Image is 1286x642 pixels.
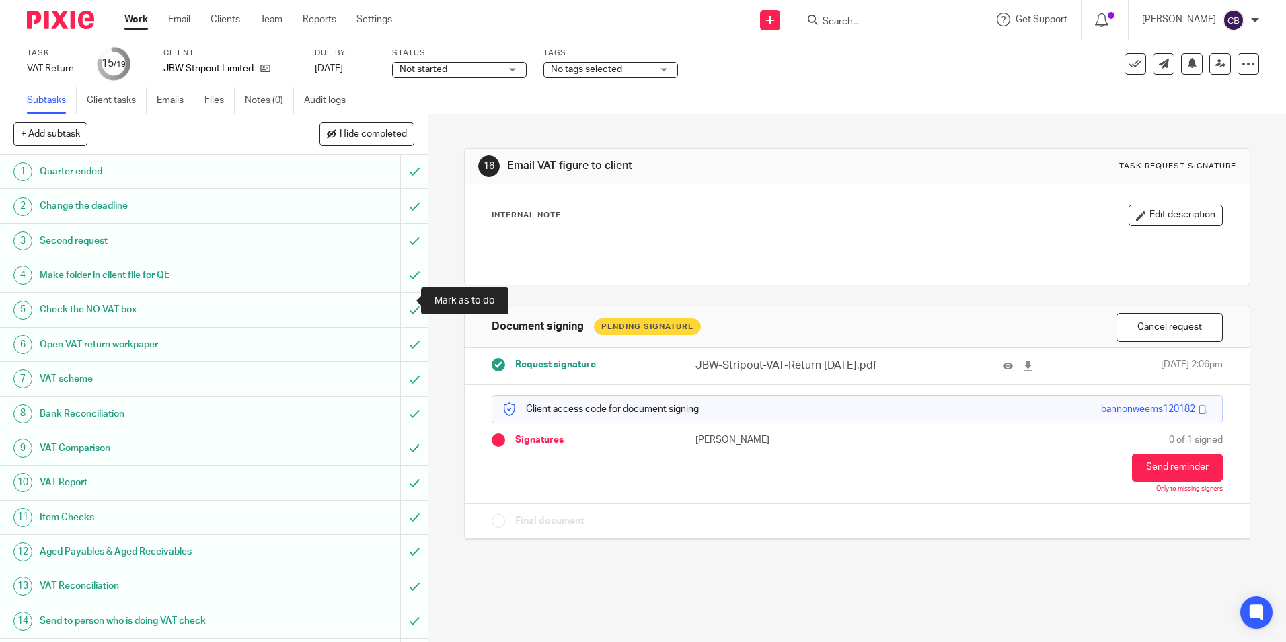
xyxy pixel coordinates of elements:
[1161,358,1223,373] span: [DATE] 2:06pm
[543,48,678,59] label: Tags
[1101,402,1195,416] div: bannonweems120182
[27,48,81,59] label: Task
[13,301,32,320] div: 5
[13,404,32,423] div: 8
[168,13,190,26] a: Email
[40,196,271,216] h1: Change the deadline
[515,433,564,447] span: Signatures
[40,334,271,355] h1: Open VAT return workpaper
[157,87,194,114] a: Emails
[356,13,392,26] a: Settings
[13,577,32,596] div: 13
[211,13,240,26] a: Clients
[13,266,32,285] div: 4
[260,13,282,26] a: Team
[40,507,271,528] h1: Item Checks
[400,65,447,74] span: Not started
[392,48,527,59] label: Status
[13,542,32,561] div: 12
[13,612,32,631] div: 14
[163,62,254,75] p: JBW Stripout Limited
[695,433,857,447] p: [PERSON_NAME]
[340,129,407,140] span: Hide completed
[114,61,126,68] small: /19
[515,358,596,371] span: Request signature
[304,87,356,114] a: Audit logs
[1169,433,1223,447] span: 0 of 1 signed
[13,197,32,216] div: 2
[695,358,898,373] p: JBW-Stripout-VAT-Return [DATE].pdf
[204,87,235,114] a: Files
[40,542,271,562] h1: Aged Payables & Aged Receivables
[40,369,271,389] h1: VAT scheme
[515,514,584,528] span: Final document
[102,56,126,71] div: 15
[315,48,375,59] label: Due by
[1223,9,1244,31] img: svg%3E
[1016,15,1067,24] span: Get Support
[13,439,32,458] div: 9
[13,473,32,492] div: 10
[551,65,622,74] span: No tags selected
[315,64,343,73] span: [DATE]
[27,62,81,75] div: VAT Return
[87,87,147,114] a: Client tasks
[507,159,886,173] h1: Email VAT figure to client
[40,611,271,631] h1: Send to person who is doing VAT check
[1142,13,1216,26] p: [PERSON_NAME]
[492,210,561,221] p: Internal Note
[40,265,271,285] h1: Make folder in client file for QE
[13,122,87,145] button: + Add subtask
[13,162,32,181] div: 1
[502,402,699,416] p: Client access code for document signing
[40,404,271,424] h1: Bank Reconciliation
[478,155,500,177] div: 16
[40,299,271,320] h1: Check the NO VAT box
[319,122,414,145] button: Hide completed
[27,87,77,114] a: Subtasks
[821,16,942,28] input: Search
[163,48,298,59] label: Client
[492,320,584,334] h1: Document signing
[40,438,271,458] h1: VAT Comparison
[1119,161,1236,172] div: Task request signature
[303,13,336,26] a: Reports
[1132,454,1223,482] button: Send reminder
[13,369,32,388] div: 7
[124,13,148,26] a: Work
[594,318,701,335] div: Pending Signature
[245,87,294,114] a: Notes (0)
[40,472,271,493] h1: VAT Report
[27,11,94,29] img: Pixie
[1129,205,1223,226] button: Edit description
[13,231,32,250] div: 3
[1117,313,1223,342] button: Cancel request
[1156,485,1223,493] p: Only to missing signers
[13,508,32,527] div: 11
[40,576,271,596] h1: VAT Reconciliation
[40,162,271,182] h1: Quarter ended
[40,231,271,251] h1: Second request
[13,335,32,354] div: 6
